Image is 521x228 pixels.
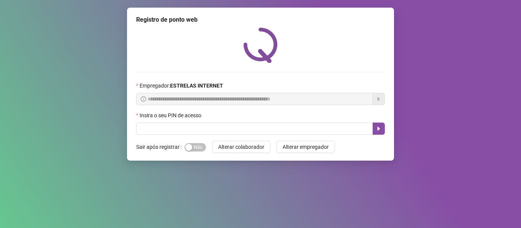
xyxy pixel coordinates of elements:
[283,143,329,151] span: Alterar empregador
[140,81,223,90] span: Empregador :
[141,96,146,102] span: info-circle
[277,141,335,153] button: Alterar empregador
[376,126,382,132] span: caret-right
[170,83,223,89] strong: ESTRELAS INTERNET
[136,141,185,153] label: Sair após registrar
[243,27,278,63] img: QRPoint
[136,15,385,24] div: Registro de ponto web
[212,141,270,153] button: Alterar colaborador
[218,143,264,151] span: Alterar colaborador
[136,111,206,120] label: Insira o seu PIN de acesso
